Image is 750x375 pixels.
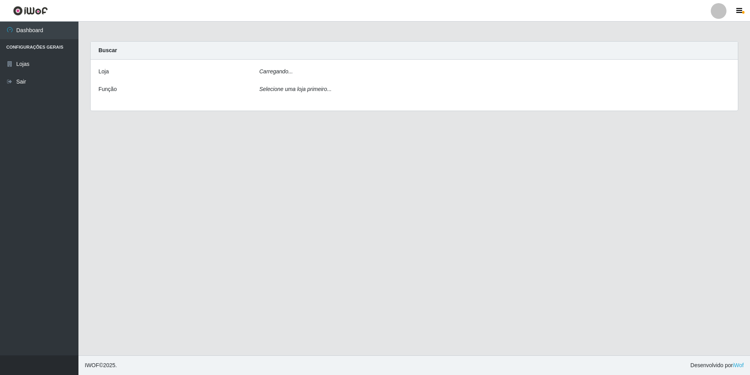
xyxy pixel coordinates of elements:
i: Carregando... [259,68,293,75]
strong: Buscar [98,47,117,53]
span: Desenvolvido por [690,361,744,370]
label: Loja [98,67,109,76]
span: © 2025 . [85,361,117,370]
label: Função [98,85,117,93]
i: Selecione uma loja primeiro... [259,86,331,92]
span: IWOF [85,362,99,368]
img: CoreUI Logo [13,6,48,16]
a: iWof [733,362,744,368]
